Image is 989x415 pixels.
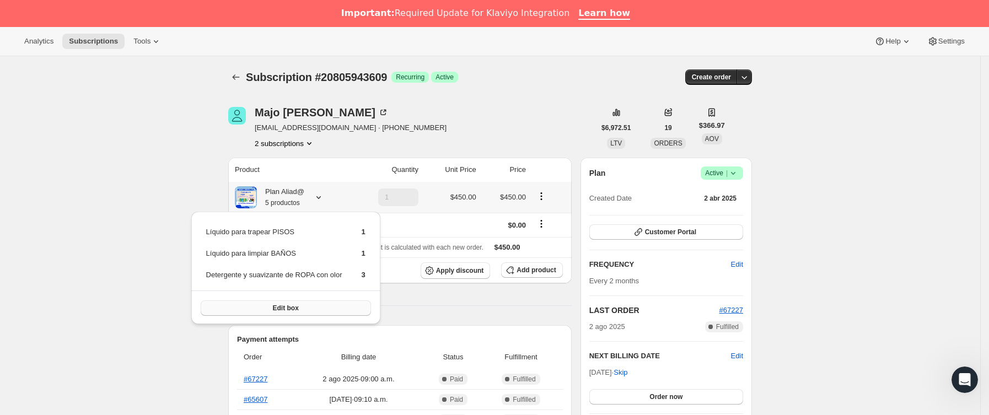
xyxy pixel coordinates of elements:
span: Paid [450,375,463,384]
button: Settings [921,34,971,49]
button: Order now [589,389,743,405]
span: | [726,169,728,177]
button: Apply discount [421,262,491,279]
span: Created Date [589,193,632,204]
a: #65607 [244,395,267,403]
span: Fulfillment [486,352,556,363]
th: Product [228,158,350,182]
span: Edit box [273,304,299,312]
span: 2 ago 2025 [589,321,625,332]
h2: LAST ORDER [589,305,719,316]
span: 3 [362,271,365,279]
button: 19 [658,120,678,136]
a: #67227 [244,375,267,383]
span: 1 [362,249,365,257]
button: Skip [607,364,634,381]
span: Fulfilled [513,375,535,384]
td: Líquido para limpiar BAÑOS [206,247,343,268]
span: $366.97 [699,120,725,131]
span: Customer Portal [645,228,696,236]
span: LTV [610,139,622,147]
span: Fulfilled [513,395,535,404]
span: Subscriptions [69,37,118,46]
button: Edit [724,256,750,273]
small: 5 productos [265,199,300,207]
button: Analytics [18,34,60,49]
button: Subscriptions [62,34,125,49]
button: Customer Portal [589,224,743,240]
span: Edit [731,259,743,270]
a: #67227 [719,306,743,314]
span: $450.00 [495,243,520,251]
span: Apply discount [436,266,484,275]
span: Every 2 months [589,277,639,285]
th: Unit Price [422,158,480,182]
h2: NEXT BILLING DATE [589,351,731,362]
span: Paid [450,395,463,404]
button: Shipping actions [533,218,550,230]
th: Quantity [350,158,422,182]
span: 1 [362,228,365,236]
span: Order now [649,392,682,401]
div: Required Update for Klaviyo Integration [341,8,569,19]
td: Líquido para trapear PISOS [206,226,343,246]
span: 2 abr 2025 [704,194,737,203]
span: Majo Ibarra [228,107,246,125]
span: Active [436,73,454,82]
b: Important: [341,8,395,18]
button: Tools [127,34,168,49]
span: $450.00 [450,193,476,201]
div: Plan Aliad@ [257,186,304,208]
h2: Payment attempts [237,334,563,345]
h2: FREQUENCY [589,259,731,270]
button: Subscriptions [228,69,244,85]
h2: Plan [589,168,606,179]
span: Billing date [297,352,421,363]
span: 2 ago 2025 · 09:00 a.m. [297,374,421,385]
a: Learn how [578,8,630,20]
span: Skip [614,367,627,378]
span: $0.00 [508,221,526,229]
button: 2 abr 2025 [697,191,743,206]
span: Fulfilled [716,322,739,331]
span: Create order [692,73,731,82]
button: $6,972.51 [595,120,637,136]
span: Settings [938,37,965,46]
iframe: Intercom live chat [952,367,978,393]
span: [DATE] · 09:10 a.m. [297,394,421,405]
span: Active [705,168,739,179]
td: Detergente y suavizante de ROPA con olor [206,269,343,289]
span: Tools [133,37,150,46]
span: [EMAIL_ADDRESS][DOMAIN_NAME] · [PHONE_NUMBER] [255,122,447,133]
img: product img [235,186,257,208]
span: ORDERS [654,139,682,147]
span: Recurring [396,73,424,82]
th: Order [237,345,293,369]
span: AOV [705,135,719,143]
button: Edit [731,351,743,362]
span: Help [885,37,900,46]
span: $6,972.51 [601,123,631,132]
button: Create order [685,69,738,85]
span: Analytics [24,37,53,46]
div: Majo [PERSON_NAME] [255,107,389,118]
span: Add product [517,266,556,274]
button: Add product [501,262,562,278]
button: Help [868,34,918,49]
button: #67227 [719,305,743,316]
button: Product actions [255,138,315,149]
span: Subscription #20805943609 [246,71,387,83]
span: 19 [664,123,671,132]
span: $450.00 [500,193,526,201]
th: Price [480,158,529,182]
button: Edit box [201,300,371,316]
span: [DATE] · [589,368,628,376]
button: Product actions [533,190,550,202]
span: Status [427,352,480,363]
